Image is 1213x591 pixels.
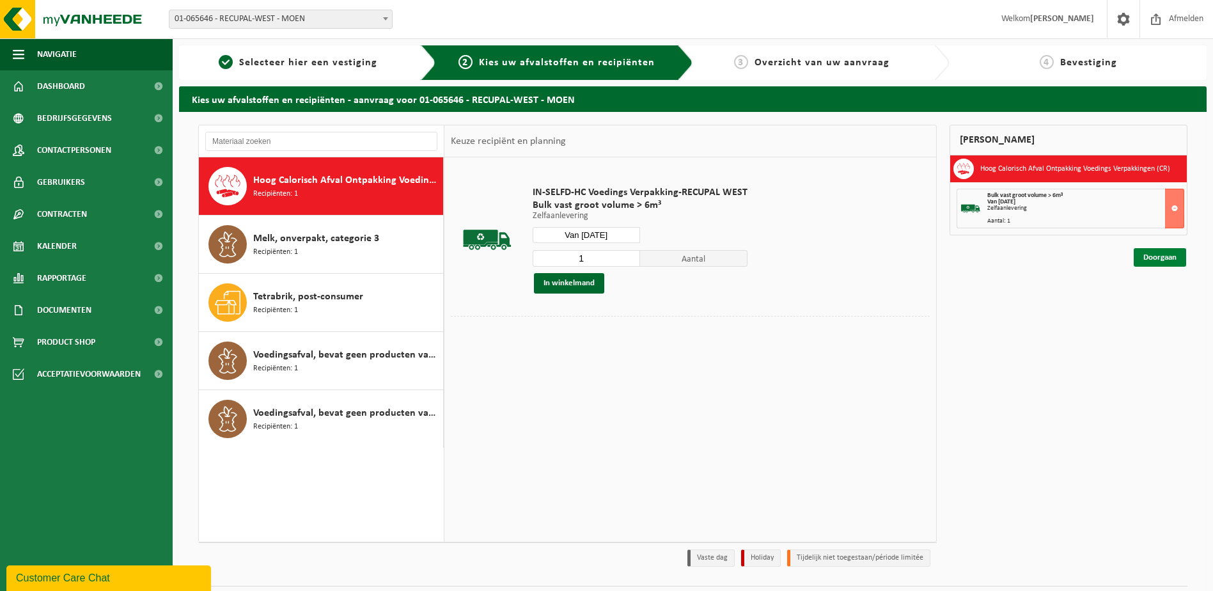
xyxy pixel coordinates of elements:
span: Overzicht van uw aanvraag [755,58,889,68]
span: Dashboard [37,70,85,102]
span: Tetrabrik, post-consumer [253,289,363,304]
span: 01-065646 - RECUPAL-WEST - MOEN [169,10,393,29]
span: Melk, onverpakt, categorie 3 [253,231,379,246]
span: Recipiënten: 1 [253,246,298,258]
span: Hoog Calorisch Afval Ontpakking Voedings Verpakkingen (CR) [253,173,440,188]
div: [PERSON_NAME] [950,125,1187,155]
input: Selecteer datum [533,227,640,243]
h3: Hoog Calorisch Afval Ontpakking Voedings Verpakkingen (CR) [980,159,1170,179]
li: Vaste dag [687,549,735,567]
span: Recipiënten: 1 [253,421,298,433]
span: Voedingsafval, bevat geen producten van dierlijke oorsprong, onverpakt [253,406,440,421]
button: Voedingsafval, bevat geen producten van dierlijke oorsprong, onverpakt Recipiënten: 1 [199,390,444,448]
span: 2 [458,55,473,69]
button: Voedingsafval, bevat geen producten van dierlijke oorsprong, gemengde verpakking (exclusief glas)... [199,332,444,390]
strong: Van [DATE] [987,198,1015,205]
span: Recipiënten: 1 [253,304,298,317]
div: Aantal: 1 [987,218,1184,225]
a: 1Selecteer hier een vestiging [185,55,411,70]
span: Selecteer hier een vestiging [239,58,377,68]
span: Kalender [37,230,77,262]
button: In winkelmand [534,273,604,294]
div: Keuze recipiënt en planning [444,125,572,157]
span: Contracten [37,198,87,230]
span: 4 [1040,55,1054,69]
span: Bevestiging [1060,58,1117,68]
span: Aantal [640,250,747,267]
strong: [PERSON_NAME] [1030,14,1094,24]
span: Product Shop [37,326,95,358]
span: Voedingsafval, bevat geen producten van dierlijke oorsprong, gemengde verpakking (exclusief glas) [253,347,440,363]
input: Materiaal zoeken [205,132,437,151]
span: 1 [219,55,233,69]
iframe: chat widget [6,563,214,591]
span: Bulk vast groot volume > 6m³ [987,192,1063,199]
span: Contactpersonen [37,134,111,166]
p: Zelfaanlevering [533,212,747,221]
div: Zelfaanlevering [987,205,1184,212]
h2: Kies uw afvalstoffen en recipiënten - aanvraag voor 01-065646 - RECUPAL-WEST - MOEN [179,86,1207,111]
span: Bulk vast groot volume > 6m³ [533,199,747,212]
span: Kies uw afvalstoffen en recipiënten [479,58,655,68]
button: Tetrabrik, post-consumer Recipiënten: 1 [199,274,444,332]
span: IN-SELFD-HC Voedings Verpakking-RECUPAL WEST [533,186,747,199]
span: Documenten [37,294,91,326]
a: Doorgaan [1134,248,1186,267]
span: Navigatie [37,38,77,70]
li: Tijdelijk niet toegestaan/période limitée [787,549,930,567]
span: 01-065646 - RECUPAL-WEST - MOEN [169,10,392,28]
li: Holiday [741,549,781,567]
span: Acceptatievoorwaarden [37,358,141,390]
span: 3 [734,55,748,69]
span: Recipiënten: 1 [253,363,298,375]
span: Gebruikers [37,166,85,198]
span: Recipiënten: 1 [253,188,298,200]
span: Rapportage [37,262,86,294]
button: Hoog Calorisch Afval Ontpakking Voedings Verpakkingen (CR) Recipiënten: 1 [199,157,444,216]
span: Bedrijfsgegevens [37,102,112,134]
button: Melk, onverpakt, categorie 3 Recipiënten: 1 [199,216,444,274]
